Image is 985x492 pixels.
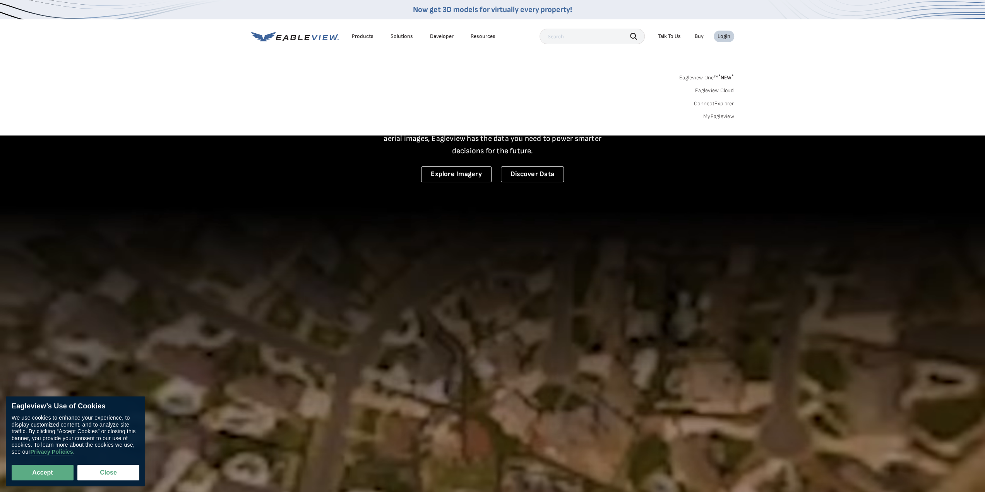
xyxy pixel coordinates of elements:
span: NEW [718,74,734,81]
p: A new era starts here. Built on more than 3.5 billion high-resolution aerial images, Eagleview ha... [374,120,611,157]
div: Eagleview’s Use of Cookies [12,402,139,411]
div: Resources [471,33,495,40]
div: Products [352,33,373,40]
a: Now get 3D models for virtually every property! [413,5,572,14]
a: ConnectExplorer [694,100,734,107]
button: Close [77,465,139,480]
input: Search [540,29,645,44]
button: Accept [12,465,74,480]
a: Buy [695,33,704,40]
a: Eagleview One™*NEW* [679,72,734,81]
a: Privacy Policies [30,449,73,455]
a: Discover Data [501,166,564,182]
div: Login [718,33,730,40]
a: Developer [430,33,454,40]
a: MyEagleview [703,113,734,120]
div: Solutions [391,33,413,40]
a: Explore Imagery [421,166,492,182]
div: We use cookies to enhance your experience, to display customized content, and to analyze site tra... [12,415,139,455]
div: Talk To Us [658,33,681,40]
a: Eagleview Cloud [695,87,734,94]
